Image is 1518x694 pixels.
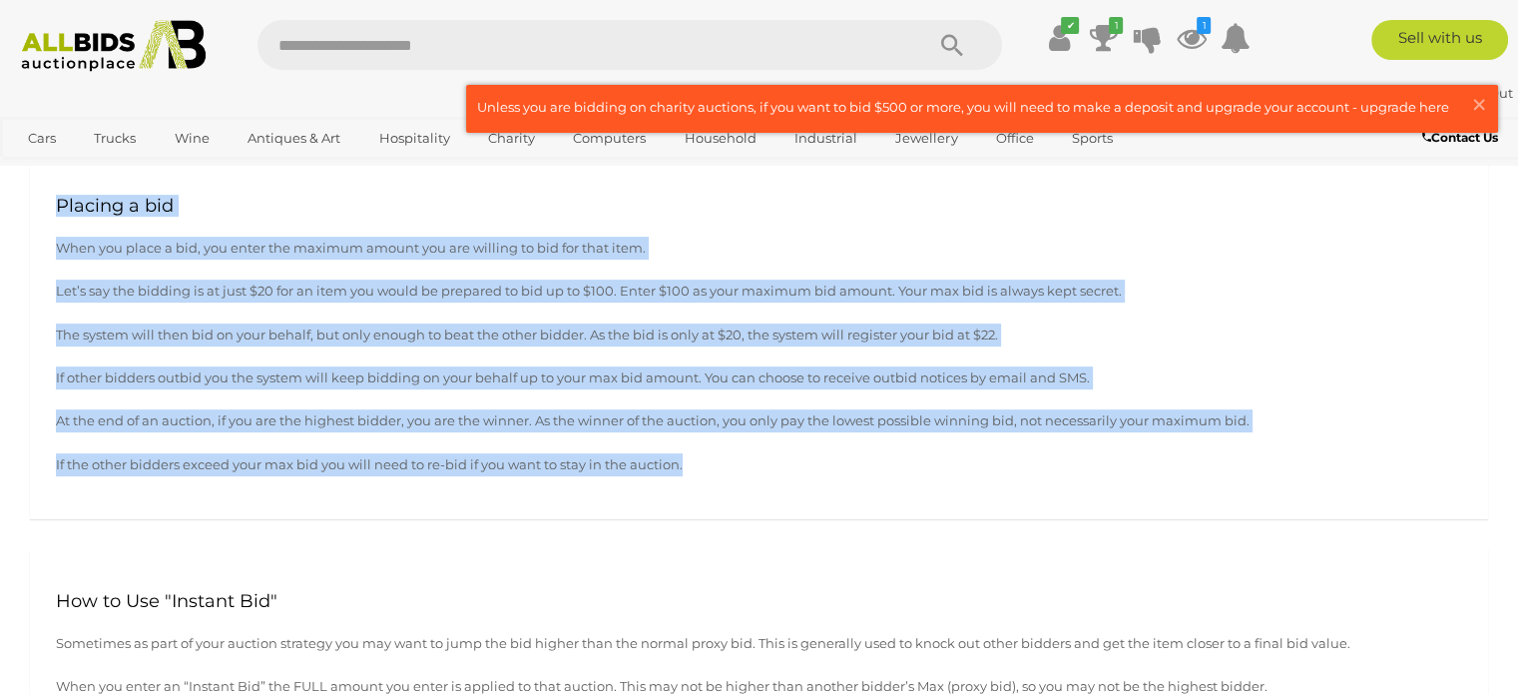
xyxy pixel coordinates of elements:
[56,280,1462,303] p: Let’s say the bidding is at just $20 for an item you would be prepared to bid up to $100. Enter $...
[162,122,223,155] a: Wine
[1197,17,1211,34] i: 1
[672,122,769,155] a: Household
[235,122,353,155] a: Antiques & Art
[366,122,463,155] a: Hospitality
[1422,130,1498,145] b: Contact Us
[1059,122,1126,155] a: Sports
[56,366,1462,389] p: If other bidders outbid you the system will keep bidding on your behalf up to your max bid amount...
[983,122,1047,155] a: Office
[81,122,149,155] a: Trucks
[15,155,183,188] a: [GEOGRAPHIC_DATA]
[11,20,217,72] img: Allbids.com.au
[1422,127,1503,149] a: Contact Us
[56,197,1462,217] h3: Placing a bid
[560,122,659,155] a: Computers
[15,122,69,155] a: Cars
[1371,20,1508,60] a: Sell with us
[56,632,1462,655] p: Sometimes as part of your auction strategy you may want to jump the bid higher than the normal pr...
[56,409,1462,432] p: At the end of an auction, if you are the highest bidder, you are the winner. As the winner of the...
[1176,20,1206,56] a: 1
[56,453,1462,476] p: If the other bidders exceed your max bid you will need to re-bid if you want to stay in the auction.
[56,237,1462,260] p: When you place a bid, you enter the maximum amount you are willing to bid for that item.
[475,122,548,155] a: Charity
[781,122,870,155] a: Industrial
[1061,17,1079,34] i: ✔
[1470,85,1488,124] span: ×
[56,592,1462,612] h3: How to Use "Instant Bid"
[882,122,970,155] a: Jewellery
[902,20,1002,70] button: Search
[56,324,1462,347] p: The system will then bid on your behalf, but only enough to beat the other bidder. As the bid is ...
[1044,20,1074,56] a: ✔
[1109,17,1123,34] i: 1
[1088,20,1118,56] a: 1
